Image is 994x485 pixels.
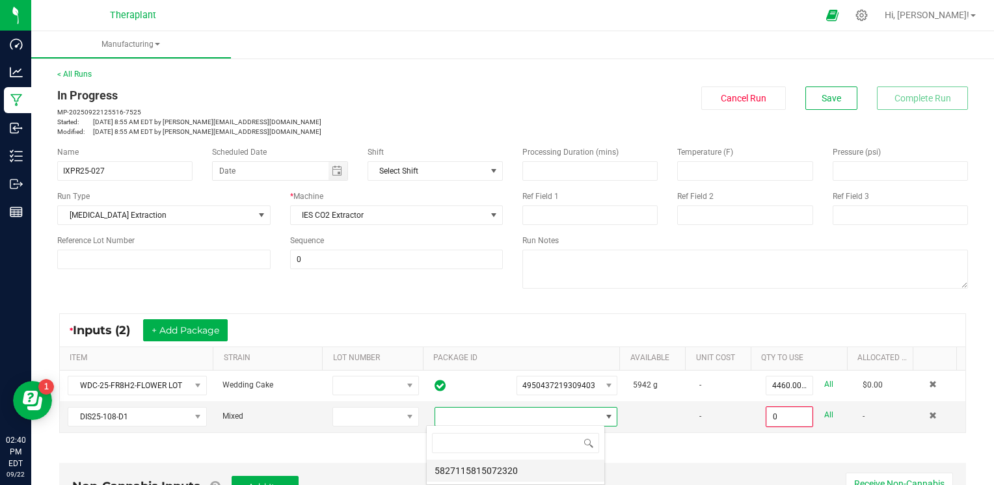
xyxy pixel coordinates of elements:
[222,412,243,421] span: Mixed
[57,148,79,157] span: Name
[833,192,869,201] span: Ref Field 3
[57,117,93,127] span: Started:
[923,353,952,363] a: Sortable
[630,353,680,363] a: AVAILABLESortable
[224,353,317,363] a: STRAINSortable
[58,206,254,224] span: [MEDICAL_DATA] Extraction
[805,86,857,110] button: Save
[57,127,93,137] span: Modified:
[212,148,267,157] span: Scheduled Date
[73,323,143,337] span: Inputs (2)
[291,206,487,224] span: IES CO2 Extractor
[696,353,746,363] a: Unit CostSortable
[522,236,559,245] span: Run Notes
[824,376,833,393] a: All
[863,412,865,421] span: -
[57,70,92,79] a: < All Runs
[677,192,714,201] span: Ref Field 2
[10,66,23,79] inline-svg: Analytics
[853,9,870,21] div: Manage settings
[877,86,968,110] button: Complete Run
[333,353,418,363] a: LOT NUMBERSortable
[863,380,883,389] span: $0.00
[68,408,190,426] span: DIS25-108-D1
[857,353,907,363] a: Allocated CostSortable
[6,434,25,469] p: 02:40 PM EDT
[10,177,23,190] inline-svg: Outbound
[885,10,969,20] span: Hi, [PERSON_NAME]!
[10,205,23,218] inline-svg: Reports
[6,469,25,479] p: 09/22
[329,162,347,180] span: Toggle calendar
[38,379,54,395] iframe: Resource center unread badge
[293,192,323,201] span: Machine
[368,162,486,180] span: Select Shift
[222,380,273,389] span: Wedding Cake
[824,406,833,424] a: All
[31,31,231,59] a: Manufacturing
[677,148,733,157] span: Temperature (F)
[57,107,503,117] p: MP-20250922125516-7525
[70,353,208,363] a: ITEMSortable
[68,376,207,395] span: NO DATA FOUND
[31,39,231,50] span: Manufacturing
[818,3,847,28] span: Open Ecommerce Menu
[522,148,619,157] span: Processing Duration (mins)
[213,162,329,180] input: Date
[10,150,23,163] inline-svg: Inventory
[522,381,595,390] span: 4950437219309403
[110,10,156,21] span: Theraplant
[701,86,786,110] button: Cancel Run
[761,353,842,363] a: QTY TO USESortable
[57,190,90,202] span: Run Type
[721,93,766,103] span: Cancel Run
[10,38,23,51] inline-svg: Dashboard
[13,381,52,420] iframe: Resource center
[653,380,658,389] span: g
[833,148,881,157] span: Pressure (psi)
[427,460,604,482] li: 5827115815072320
[433,353,615,363] a: PACKAGE IDSortable
[699,380,701,389] span: -
[57,127,503,137] p: [DATE] 8:55 AM EDT by [PERSON_NAME][EMAIL_ADDRESS][DOMAIN_NAME]
[368,161,503,181] span: NO DATA FOUND
[522,192,559,201] span: Ref Field 1
[822,93,841,103] span: Save
[10,94,23,107] inline-svg: Manufacturing
[633,380,651,389] span: 5942
[68,376,190,395] span: WDC-25-FR8H2-FLOWER LOT
[143,319,228,341] button: + Add Package
[368,148,384,157] span: Shift
[894,93,951,103] span: Complete Run
[57,86,503,104] div: In Progress
[57,117,503,127] p: [DATE] 8:55 AM EDT by [PERSON_NAME][EMAIL_ADDRESS][DOMAIN_NAME]
[435,378,446,393] span: In Sync
[290,236,324,245] span: Sequence
[57,236,135,245] span: Reference Lot Number
[699,412,701,421] span: -
[10,122,23,135] inline-svg: Inbound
